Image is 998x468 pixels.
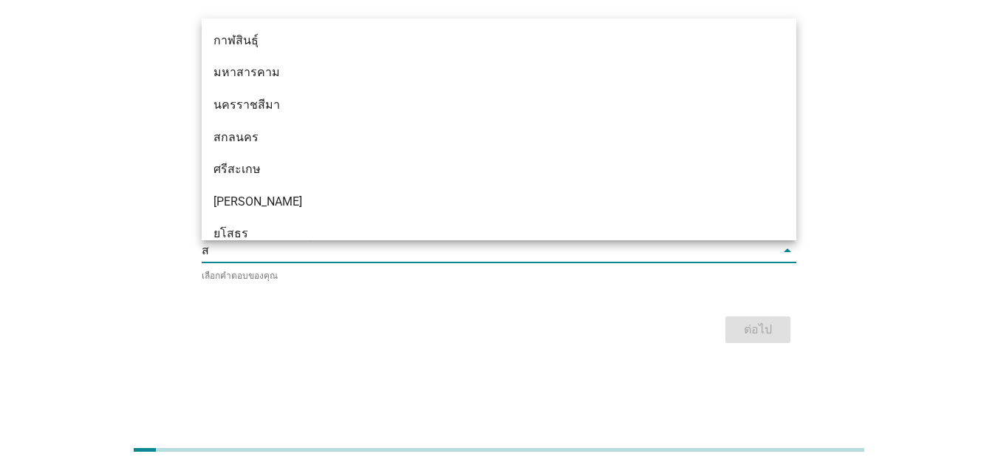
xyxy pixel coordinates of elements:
[202,239,776,262] input: รายการนี้เป็นแบบอัตโนมัติ คุณสามารถพิมพ์ลงในรายการนี้
[213,64,737,81] div: มหาสารคาม
[213,32,737,50] div: กาฬสินธุ์
[213,160,737,178] div: ศรีสะเกษ
[213,225,737,243] div: ยโสธร
[213,96,737,114] div: นครราชสีมา
[213,193,737,211] div: [PERSON_NAME]
[779,242,796,260] i: arrow_drop_down
[202,268,796,282] div: เลือกคำตอบของคุณ
[213,129,737,146] div: สกลนคร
